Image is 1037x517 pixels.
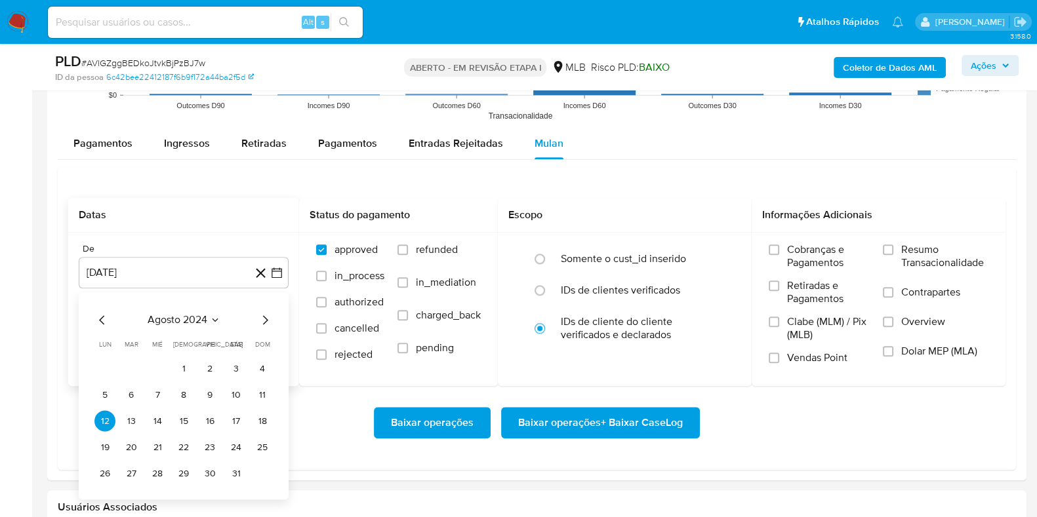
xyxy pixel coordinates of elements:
[81,56,87,69] font: #
[971,55,996,76] font: Ações
[55,71,104,83] font: ID da pessoa
[409,61,541,74] font: ABERTO - EM REVISÃO ETAPA I
[58,499,157,514] font: Usuários Associados
[87,56,205,69] font: AVlGZggBEDkoJtvkBjPzBJ7w
[962,55,1019,76] button: Ações
[590,60,638,74] font: Risco PLD:
[834,57,946,78] button: Coletor de Dados AML
[321,16,325,28] font: s
[55,50,81,71] font: PLD
[892,16,903,28] a: Notificações
[935,15,1004,28] font: [PERSON_NAME]
[806,14,879,29] font: Atalhos Rápidos
[935,16,1009,28] p: viviane.jdasilva@mercadopago.com.br
[303,16,314,28] font: Alt
[843,57,937,78] font: Coletor de Dados AML
[48,14,363,31] input: Pesquisar usuários ou casos...
[331,13,357,31] button: ícone de pesquisa
[638,60,669,75] font: BAIXO
[1009,31,1030,41] font: 3.158.0
[565,60,585,74] font: MLB
[106,71,245,83] font: 6c42bee22412187f6b9f172a44ba2f5d
[1013,15,1027,29] a: Sair
[106,71,254,83] a: 6c42bee22412187f6b9f172a44ba2f5d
